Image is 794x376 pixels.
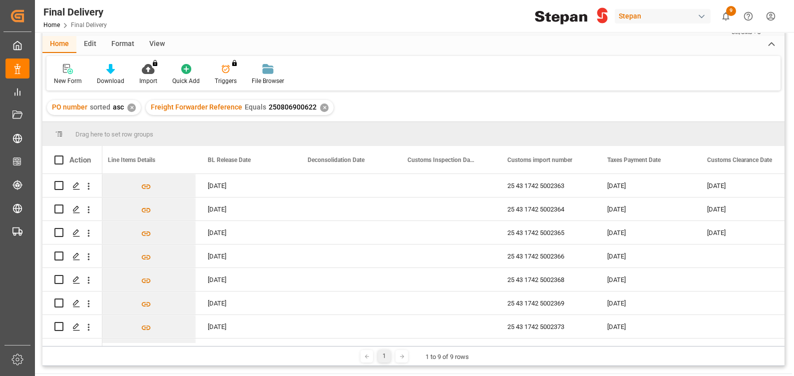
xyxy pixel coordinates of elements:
[90,103,110,111] span: sorted
[42,174,102,197] div: Press SPACE to select this row.
[595,291,695,314] div: [DATE]
[595,244,695,267] div: [DATE]
[595,197,695,220] div: [DATE]
[97,76,124,85] div: Download
[42,197,102,221] div: Press SPACE to select this row.
[127,103,136,112] div: ✕
[42,36,76,53] div: Home
[595,221,695,244] div: [DATE]
[42,291,102,315] div: Press SPACE to select this row.
[196,268,296,291] div: [DATE]
[495,221,595,244] div: 25 43 1742 5002365
[320,103,329,112] div: ✕
[269,103,317,111] span: 250806900622
[308,156,365,163] span: Deconsolidation Date
[196,244,296,267] div: [DATE]
[43,21,60,28] a: Home
[595,315,695,338] div: [DATE]
[707,156,772,163] span: Customs Clearance Date
[615,6,715,25] button: Stepan
[252,76,284,85] div: File Browser
[378,350,391,362] div: 1
[495,338,595,361] div: 25 43 1742 5002375
[196,174,296,197] div: [DATE]
[425,352,469,362] div: 1 to 9 of 9 rows
[108,156,155,163] span: Line Items Details
[208,156,251,163] span: BL Release Date
[595,268,695,291] div: [DATE]
[407,156,474,163] span: Customs Inspection Date
[42,244,102,268] div: Press SPACE to select this row.
[104,36,142,53] div: Format
[495,244,595,267] div: 25 43 1742 5002366
[196,197,296,220] div: [DATE]
[196,221,296,244] div: [DATE]
[507,156,572,163] span: Customs import number
[495,268,595,291] div: 25 43 1742 5002368
[726,6,736,16] span: 9
[495,291,595,314] div: 25 43 1742 5002369
[54,76,82,85] div: New Form
[495,174,595,197] div: 25 43 1742 5002363
[615,9,711,23] div: Stepan
[245,103,266,111] span: Equals
[607,156,661,163] span: Taxes Payment Date
[52,103,87,111] span: PO number
[42,268,102,291] div: Press SPACE to select this row.
[142,36,172,53] div: View
[196,338,296,361] div: [DATE]
[495,197,595,220] div: 25 43 1742 5002364
[75,130,153,138] span: Drag here to set row groups
[495,315,595,338] div: 25 43 1742 5002373
[715,5,737,27] button: show 9 new notifications
[196,315,296,338] div: [DATE]
[42,338,102,362] div: Press SPACE to select this row.
[196,291,296,314] div: [DATE]
[113,103,124,111] span: asc
[595,338,695,361] div: [DATE]
[76,36,104,53] div: Edit
[535,7,608,25] img: Stepan_Company_logo.svg.png_1713531530.png
[737,5,760,27] button: Help Center
[42,221,102,244] div: Press SPACE to select this row.
[172,76,200,85] div: Quick Add
[43,4,107,19] div: Final Delivery
[595,174,695,197] div: [DATE]
[69,155,91,164] div: Action
[151,103,242,111] span: Freight Forwarder Reference
[42,315,102,338] div: Press SPACE to select this row.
